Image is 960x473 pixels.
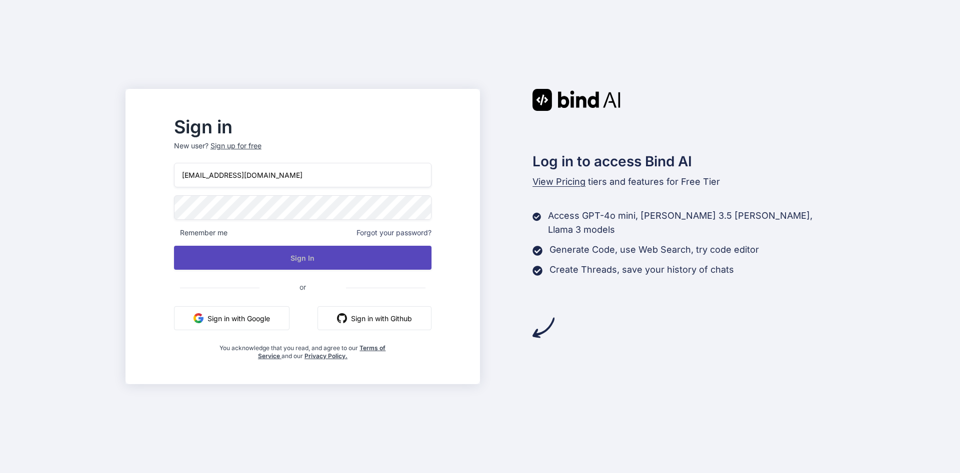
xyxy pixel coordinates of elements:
img: google [193,313,203,323]
button: Sign in with Github [317,306,431,330]
span: Remember me [174,228,227,238]
img: Bind AI logo [532,89,620,111]
p: Create Threads, save your history of chats [549,263,734,277]
img: github [337,313,347,323]
a: Privacy Policy. [304,352,347,360]
a: Terms of Service [258,344,386,360]
button: Sign in with Google [174,306,289,330]
p: New user? [174,141,431,163]
p: Access GPT-4o mini, [PERSON_NAME] 3.5 [PERSON_NAME], Llama 3 models [548,209,834,237]
span: View Pricing [532,176,585,187]
input: Login or Email [174,163,431,187]
p: Generate Code, use Web Search, try code editor [549,243,759,257]
p: tiers and features for Free Tier [532,175,834,189]
div: You acknowledge that you read, and agree to our and our [217,338,389,360]
h2: Sign in [174,119,431,135]
h2: Log in to access Bind AI [532,151,834,172]
div: Sign up for free [210,141,261,151]
img: arrow [532,317,554,339]
span: Forgot your password? [356,228,431,238]
button: Sign In [174,246,431,270]
span: or [259,275,346,299]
